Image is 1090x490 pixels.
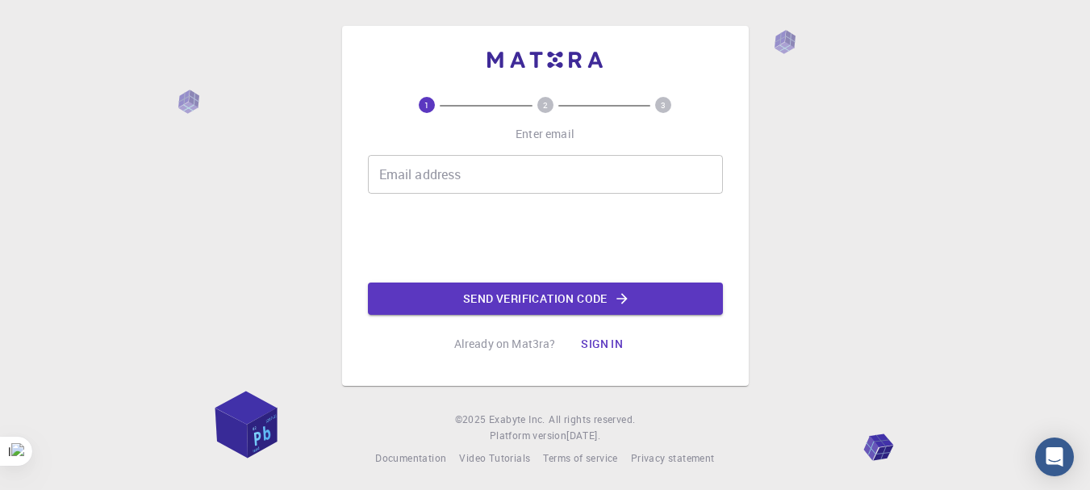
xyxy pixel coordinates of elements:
[455,412,489,428] span: © 2025
[489,412,545,428] a: Exabyte Inc.
[454,336,556,352] p: Already on Mat3ra?
[1035,438,1074,476] div: Open Intercom Messenger
[543,450,617,467] a: Terms of service
[566,429,600,442] span: [DATE] .
[543,451,617,464] span: Terms of service
[459,451,530,464] span: Video Tutorials
[631,451,715,464] span: Privacy statement
[423,207,668,270] iframe: reCAPTCHA
[631,450,715,467] a: Privacy statement
[490,428,566,444] span: Platform version
[368,283,723,315] button: Send verification code
[566,428,600,444] a: [DATE].
[661,99,666,111] text: 3
[516,126,574,142] p: Enter email
[549,412,635,428] span: All rights reserved.
[459,450,530,467] a: Video Tutorials
[375,450,446,467] a: Documentation
[543,99,548,111] text: 2
[568,328,636,360] button: Sign in
[424,99,429,111] text: 1
[375,451,446,464] span: Documentation
[489,413,545,425] span: Exabyte Inc.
